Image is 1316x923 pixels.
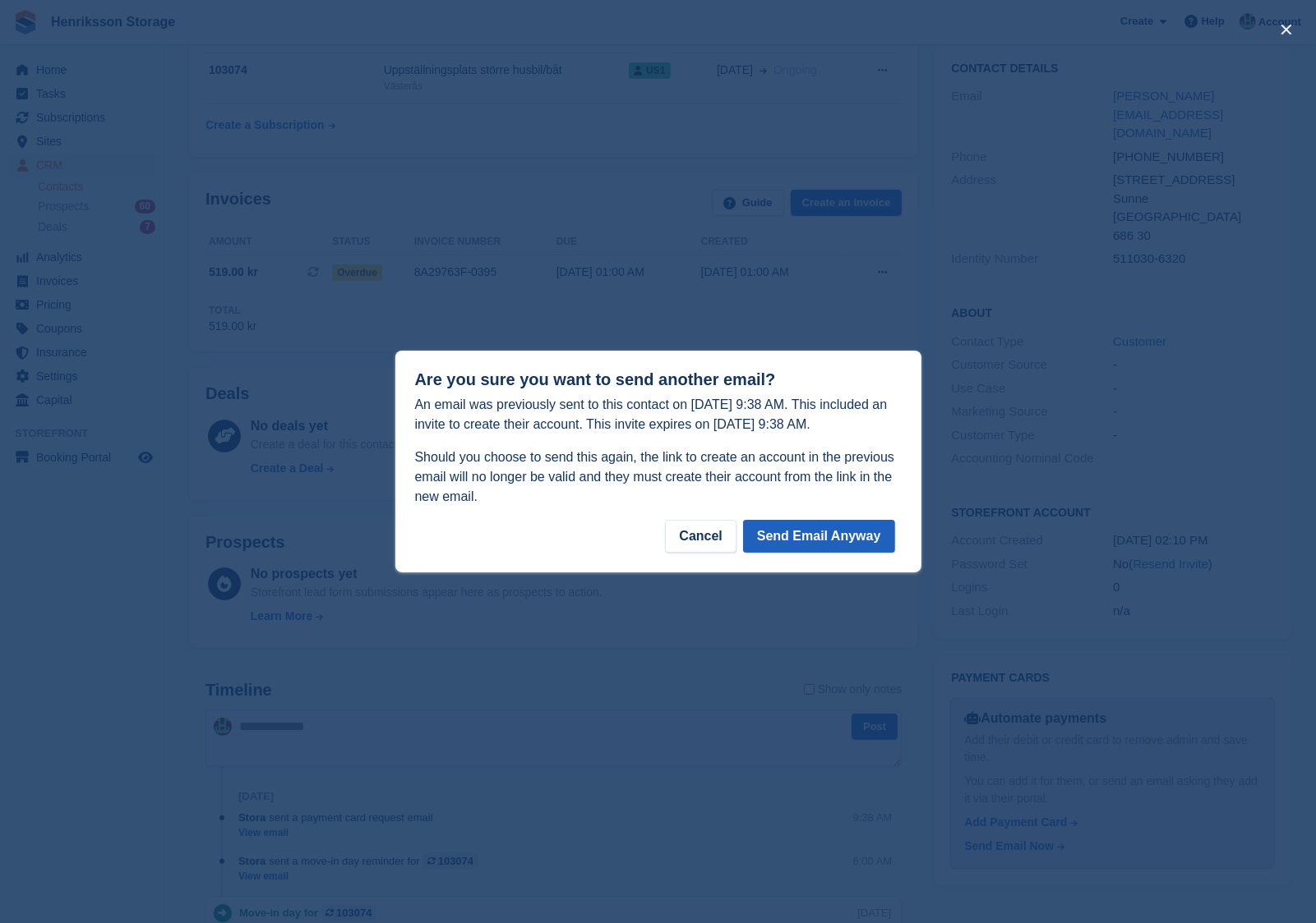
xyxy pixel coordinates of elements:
[1273,16,1300,43] button: close
[743,520,895,553] button: Send Email Anyway
[415,395,902,434] p: An email was previously sent to this contact on [DATE] 9:38 AM. This included an invite to create...
[665,520,736,553] div: Cancel
[415,448,902,507] p: Should you choose to send this again, the link to create an account in the previous email will no...
[415,370,902,389] h1: Are you sure you want to send another email?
